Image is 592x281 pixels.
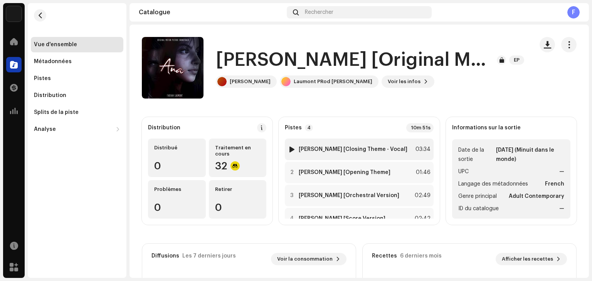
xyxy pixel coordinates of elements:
[294,79,372,85] div: Laumont PRod [PERSON_NAME]
[31,37,123,52] re-m-nav-item: Vue d'ensemble
[6,6,22,22] img: bdf768a6-c627-4bef-9399-1c9480fabe96
[154,186,200,192] div: Problèmes
[458,167,469,176] span: UPC
[215,186,261,192] div: Retirer
[559,167,564,176] strong: —
[271,253,346,265] button: Voir la consommation
[34,92,66,99] div: Distribution
[414,145,431,154] div: 03:34
[31,88,123,103] re-m-nav-item: Distribution
[299,216,385,222] strong: [PERSON_NAME] [Score Version]
[458,192,497,201] span: Genre principal
[414,168,431,177] div: 01:46
[406,123,434,132] div: 10m 51s
[148,125,180,131] div: Distribution
[372,253,397,259] div: Recettes
[509,192,564,201] strong: Adult Contemporary
[216,48,491,72] h1: [PERSON_NAME] [Original Motion Picture Soundtrack]
[34,59,72,65] div: Métadonnées
[31,105,123,120] re-m-nav-item: Splits de la piste
[414,214,431,223] div: 02:42
[31,71,123,86] re-m-nav-item: Pistes
[34,42,77,48] div: Vue d'ensemble
[31,54,123,69] re-m-nav-item: Métadonnées
[400,253,442,259] div: 6 derniers mois
[452,125,521,131] strong: Informations sur la sortie
[299,146,407,152] strong: [PERSON_NAME] [Closing Theme - Vocal]
[502,251,553,267] span: Afficher les recettes
[382,75,434,88] button: Voir les infos
[458,146,494,164] span: Date de la sortie
[414,191,431,200] div: 02:49
[154,145,200,151] div: Distribué
[277,251,333,267] span: Voir la consommation
[285,125,302,131] strong: Pistes
[299,169,390,176] strong: [PERSON_NAME] [Opening Theme]
[31,122,123,137] re-m-nav-dropdown: Analyse
[299,192,399,199] strong: [PERSON_NAME] [Orchestral Version]
[458,179,528,189] span: Langage des métadonnées
[458,204,499,213] span: ID du catalogue
[388,74,420,89] span: Voir les infos
[230,79,271,85] div: [PERSON_NAME]
[182,253,236,259] div: Les 7 derniers jours
[34,109,79,115] div: Splits de la piste
[305,124,313,131] p-badge: 4
[215,145,261,157] div: Traitement en cours
[496,146,564,164] strong: [DATE] (Minuit dans le monde)
[567,6,580,18] div: F
[139,9,284,15] div: Catalogue
[545,179,564,189] strong: French
[151,253,179,259] div: Diffusions
[305,9,333,15] span: Rechercher
[496,253,567,265] button: Afficher les recettes
[509,55,524,65] span: EP
[34,75,51,82] div: Pistes
[559,204,564,213] strong: —
[34,126,56,132] div: Analyse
